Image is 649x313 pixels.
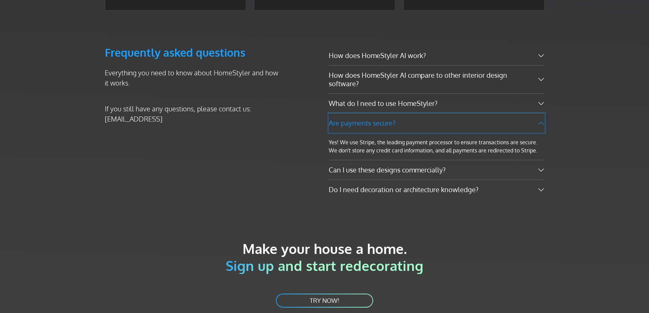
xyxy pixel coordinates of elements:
button: How does HomeStyler AI compare to other interior design software? [329,66,545,93]
h3: Frequently asked questions [105,46,283,59]
button: What do I need to use HomeStyler? [329,94,545,113]
button: How does HomeStyler AI work? [329,46,545,65]
button: Can I use these designs commercially? [329,160,545,180]
div: Yes! We use Stripe, the leading payment processor to ensure transactions are secure. We don't sto... [329,133,545,160]
p: If you still have any questions, please contact us: [EMAIL_ADDRESS] [105,104,283,124]
button: Do I need decoration or architecture knowledge? [329,180,545,199]
button: Are payments secure? [329,113,545,133]
p: Everything you need to know about HomeStyler and how it works. [105,68,283,88]
h2: Make your house a home. [105,240,545,274]
span: Sign up and start redecorating [226,257,423,274]
a: TRY NOW! [275,293,374,308]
